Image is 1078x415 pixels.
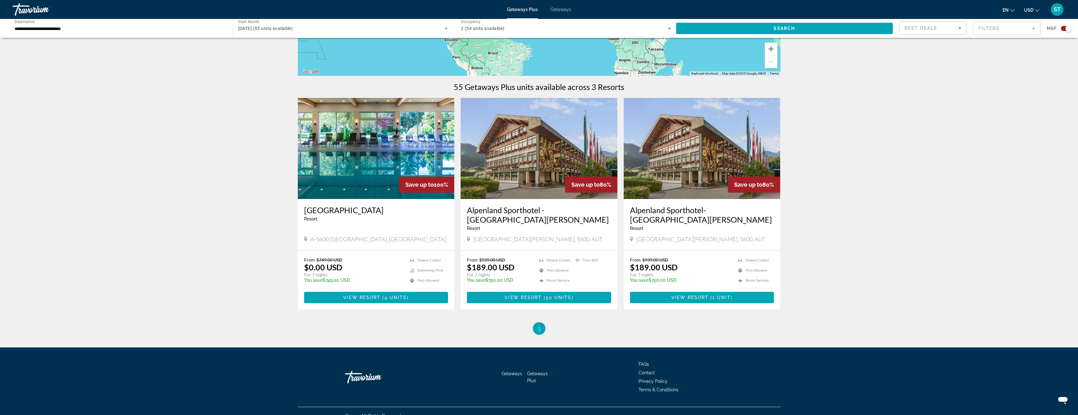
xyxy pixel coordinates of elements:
[630,262,678,272] p: $189.00 USD
[299,68,320,76] a: Open this area in Google Maps (opens a new window)
[639,379,668,384] span: Privacy Policy
[630,278,649,283] span: You save
[385,295,407,300] span: 4 units
[624,98,781,199] img: ii_al11.jpg
[639,387,678,392] a: Terms & Conditions
[15,19,35,24] span: Destination
[507,7,538,12] a: Getaways Plus
[504,295,542,300] span: View Resort
[1054,6,1061,13] span: ST
[405,181,434,188] span: Save up to
[774,26,795,31] span: Search
[1024,8,1034,13] span: USD
[238,20,259,24] span: Start Month
[1003,8,1009,13] span: en
[630,292,774,303] button: View Resort(1 unit)
[1049,3,1065,16] button: User Menu
[502,371,522,376] a: Getaways
[745,258,769,262] span: Fitness Center
[639,370,655,375] a: Contact
[304,278,404,283] p: $749.00 USD
[238,26,293,31] span: [DATE] (55 units available)
[527,371,548,383] a: Getaways Plus
[745,279,769,283] span: Room Service
[298,98,455,199] img: C922O01X.jpg
[745,268,767,273] span: Pets Allowed
[728,177,780,193] div: 80%
[630,205,774,224] a: Alpenland Sporthotel-[GEOGRAPHIC_DATA][PERSON_NAME]
[583,258,598,262] span: Free Wifi
[547,258,570,262] span: Fitness Center
[630,257,641,262] span: From
[467,272,533,278] p: For 7 nights
[479,257,505,262] span: $939.00 USD
[316,257,342,262] span: $749.00 USD
[417,268,443,273] span: Swimming Pool
[461,20,481,24] span: Occupancy
[636,236,766,243] span: [GEOGRAPHIC_DATA][PERSON_NAME], 5600, AUT
[1047,24,1056,33] span: Map
[1053,390,1073,410] iframe: Button to launch messaging window
[467,205,611,224] h3: Alpenland Sporthotel - [GEOGRAPHIC_DATA][PERSON_NAME]
[343,295,380,300] span: View Resort
[345,368,408,387] a: Travorium
[304,292,448,303] button: View Resort(4 units)
[298,322,781,335] nav: Pagination
[973,21,1040,35] button: Filter
[304,205,448,215] a: [GEOGRAPHIC_DATA]
[639,362,649,367] a: FAQs
[304,278,323,283] span: You save
[571,181,600,188] span: Save up to
[904,24,961,32] mat-select: Sort by
[467,262,515,272] p: $189.00 USD
[454,82,624,92] h1: 55 Getaways Plus units available across 3 Resorts
[299,68,320,76] img: Google
[473,236,603,243] span: [GEOGRAPHIC_DATA][PERSON_NAME], 5600, AUT
[1003,5,1015,15] button: Change language
[551,7,571,12] a: Getaways
[734,181,763,188] span: Save up to
[461,26,505,31] span: 2 (54 units available)
[770,72,779,75] a: Terms (opens in new tab)
[304,216,317,221] span: Resort
[630,278,732,283] p: $750.00 USD
[467,226,480,231] span: Resort
[304,272,404,278] p: For 7 nights
[712,295,731,300] span: 1 unit
[467,257,478,262] span: From
[304,262,342,272] p: $0.00 USD
[765,43,777,55] button: Zoom in
[691,71,718,76] button: Keyboard shortcuts
[417,279,439,283] span: Pets Allowed
[722,72,766,75] span: Map data ©2025 Google, INEGI
[765,56,777,68] button: Zoom out
[399,177,454,193] div: 100%
[630,272,732,278] p: For 7 nights
[671,295,709,300] span: View Resort
[461,98,617,199] img: ii_alr1.jpg
[547,279,570,283] span: Room Service
[310,236,446,243] span: A-5600 [GEOGRAPHIC_DATA], [GEOGRAPHIC_DATA]
[630,226,643,231] span: Resort
[547,268,568,273] span: Pets Allowed
[546,295,572,300] span: 50 units
[709,295,733,300] span: ( )
[676,23,893,34] button: Search
[417,258,441,262] span: Fitness Center
[538,325,541,332] span: 1
[542,295,573,300] span: ( )
[1024,5,1040,15] button: Change currency
[467,292,611,303] button: View Resort(50 units)
[642,257,668,262] span: $939.00 USD
[380,295,409,300] span: ( )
